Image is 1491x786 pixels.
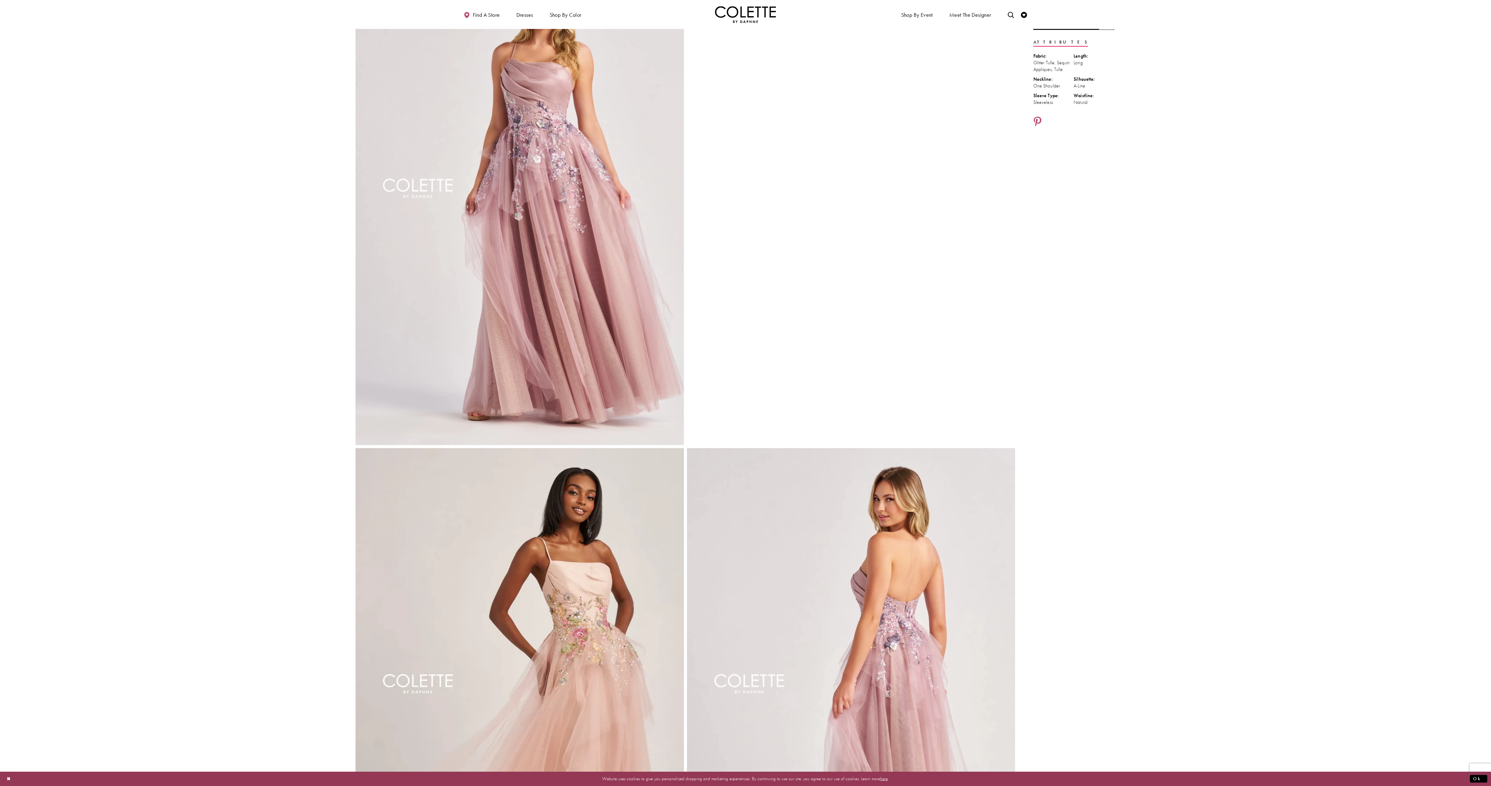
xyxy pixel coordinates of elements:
[948,6,993,23] a: Meet the designer
[1033,99,1074,106] div: Sleeveless
[715,6,776,23] img: Colette by Daphne
[1020,6,1029,23] a: Check Wishlist
[4,774,14,784] button: Close Dialog
[1470,775,1487,783] button: Submit Dialog
[516,12,533,18] span: Dresses
[1074,92,1114,99] div: Waistline:
[715,6,776,23] a: Visit Home Page
[1074,83,1114,89] div: A-Line
[1033,83,1074,89] div: One Shoulder
[1074,99,1114,106] div: Natural
[1033,38,1088,47] a: Attributes
[1033,59,1074,73] div: Glitter Tulle, Sequin Appliques, Tulle
[1033,76,1074,83] div: Neckline:
[901,12,933,18] span: Shop By Event
[1033,53,1074,59] div: Fabric:
[1033,116,1042,128] a: Share using Pinterest - Opens in new tab
[550,12,582,18] span: Shop by color
[515,6,535,23] span: Dresses
[473,12,500,18] span: Find a store
[880,776,888,782] a: here
[462,6,501,23] a: Find a store
[548,6,583,23] span: Shop by color
[44,775,1447,783] p: Website uses cookies to give you personalized shopping and marketing experiences. By continuing t...
[1074,76,1114,83] div: Silhouette:
[1074,53,1114,59] div: Length:
[1033,92,1074,99] div: Sleeve Type:
[1006,6,1015,23] a: Toggle search
[949,12,991,18] span: Meet the designer
[1074,59,1114,66] div: Long
[900,6,934,23] span: Shop By Event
